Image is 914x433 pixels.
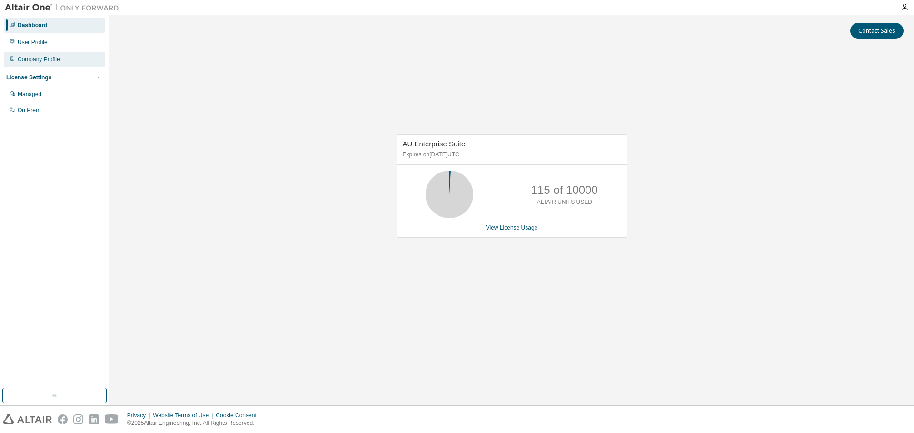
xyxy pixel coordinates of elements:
span: AU Enterprise Suite [403,140,466,148]
img: Altair One [5,3,124,12]
div: License Settings [6,74,51,81]
div: On Prem [18,106,40,114]
div: Privacy [127,412,153,419]
button: Contact Sales [850,23,904,39]
p: ALTAIR UNITS USED [537,198,592,206]
div: Dashboard [18,21,48,29]
div: Managed [18,90,41,98]
img: linkedin.svg [89,414,99,424]
div: Company Profile [18,56,60,63]
a: View License Usage [486,224,538,231]
div: Cookie Consent [216,412,262,419]
p: 115 of 10000 [531,182,598,198]
img: facebook.svg [58,414,68,424]
p: Expires on [DATE] UTC [403,151,619,159]
img: youtube.svg [105,414,119,424]
img: altair_logo.svg [3,414,52,424]
img: instagram.svg [73,414,83,424]
div: User Profile [18,38,48,46]
div: Website Terms of Use [153,412,216,419]
p: © 2025 Altair Engineering, Inc. All Rights Reserved. [127,419,262,427]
